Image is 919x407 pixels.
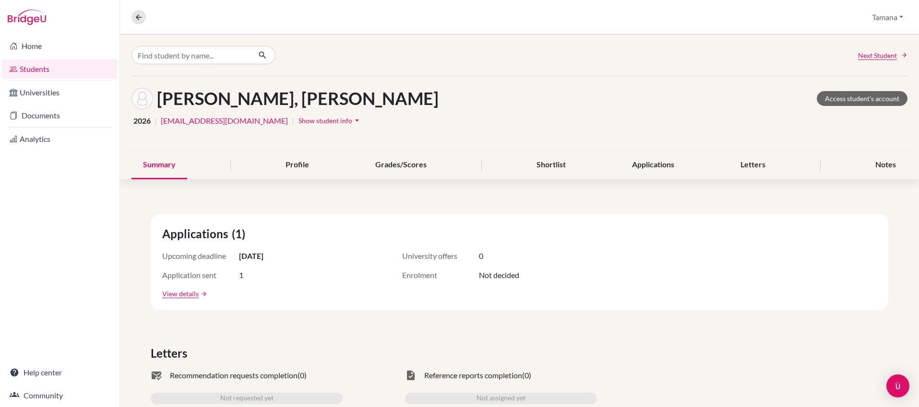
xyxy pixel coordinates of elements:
[155,115,157,127] span: |
[2,363,118,382] a: Help center
[424,370,522,381] span: Reference reports completion
[157,88,439,109] h1: [PERSON_NAME], [PERSON_NAME]
[131,88,153,109] img: Jordan Daniel SPENCER's avatar
[2,129,118,149] a: Analytics
[161,115,288,127] a: [EMAIL_ADDRESS][DOMAIN_NAME]
[405,370,417,381] span: task
[199,291,207,297] a: arrow_forward
[170,370,298,381] span: Recommendation requests completion
[522,370,531,381] span: (0)
[274,151,321,179] div: Profile
[525,151,577,179] div: Shortlist
[162,269,239,281] span: Application sent
[402,250,479,262] span: University offers
[479,269,519,281] span: Not decided
[364,151,438,179] div: Grades/Scores
[402,269,479,281] span: Enrolment
[298,370,307,381] span: (0)
[868,8,907,26] button: Tamana
[298,113,362,128] button: Show student infoarrow_drop_down
[2,83,118,102] a: Universities
[858,50,897,60] span: Next Student
[2,106,118,125] a: Documents
[2,36,118,56] a: Home
[162,250,239,262] span: Upcoming deadline
[477,393,525,404] span: Not assigned yet
[162,225,232,243] span: Applications
[2,59,118,79] a: Students
[239,269,243,281] span: 1
[239,250,263,262] span: [DATE]
[133,115,151,127] span: 2026
[232,225,249,243] span: (1)
[864,151,907,179] div: Notes
[729,151,777,179] div: Letters
[292,115,294,127] span: |
[131,46,251,64] input: Find student by name...
[352,116,362,125] i: arrow_drop_down
[2,386,118,405] a: Community
[162,289,199,299] a: View details
[479,250,483,262] span: 0
[621,151,686,179] div: Applications
[220,393,274,404] span: Not requested yet
[131,151,187,179] div: Summary
[817,91,907,106] a: Access student's account
[858,50,907,60] a: Next Student
[151,345,191,362] span: Letters
[8,10,46,25] img: Bridge-U
[298,116,352,125] span: Show student info
[151,370,162,381] span: mark_email_read
[886,374,909,397] div: Open Intercom Messenger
